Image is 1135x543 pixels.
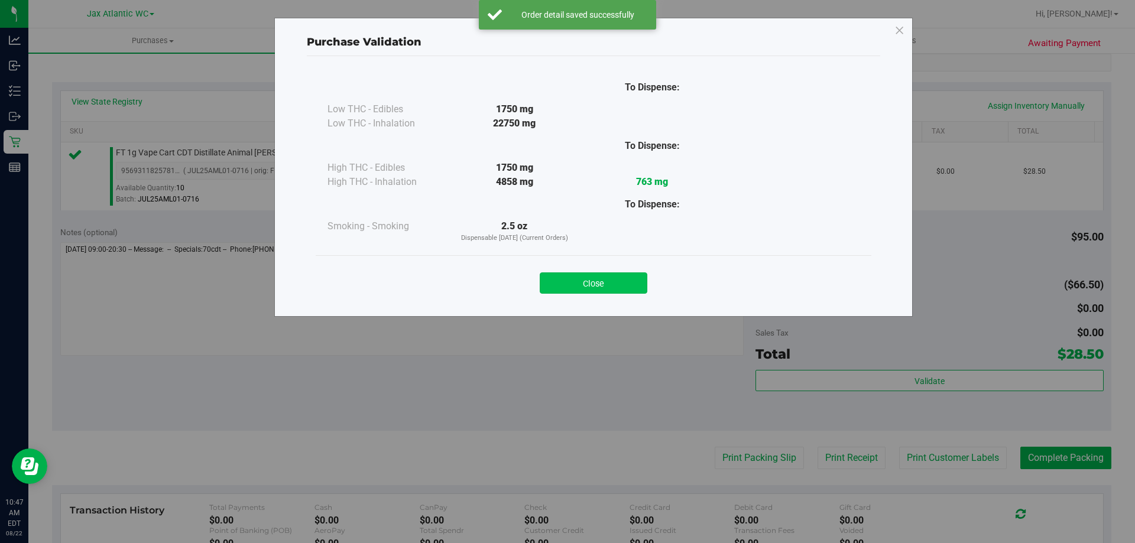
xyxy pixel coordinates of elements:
div: To Dispense: [583,139,721,153]
div: 2.5 oz [446,219,583,243]
div: Low THC - Inhalation [327,116,446,131]
p: Dispensable [DATE] (Current Orders) [446,233,583,243]
div: Order detail saved successfully [508,9,647,21]
iframe: Resource center [12,448,47,484]
div: Smoking - Smoking [327,219,446,233]
strong: 763 mg [636,176,668,187]
div: High THC - Inhalation [327,175,446,189]
div: Low THC - Edibles [327,102,446,116]
div: High THC - Edibles [327,161,446,175]
div: 4858 mg [446,175,583,189]
div: To Dispense: [583,197,721,212]
button: Close [540,272,647,294]
div: To Dispense: [583,80,721,95]
span: Purchase Validation [307,35,421,48]
div: 1750 mg [446,102,583,116]
div: 22750 mg [446,116,583,131]
div: 1750 mg [446,161,583,175]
